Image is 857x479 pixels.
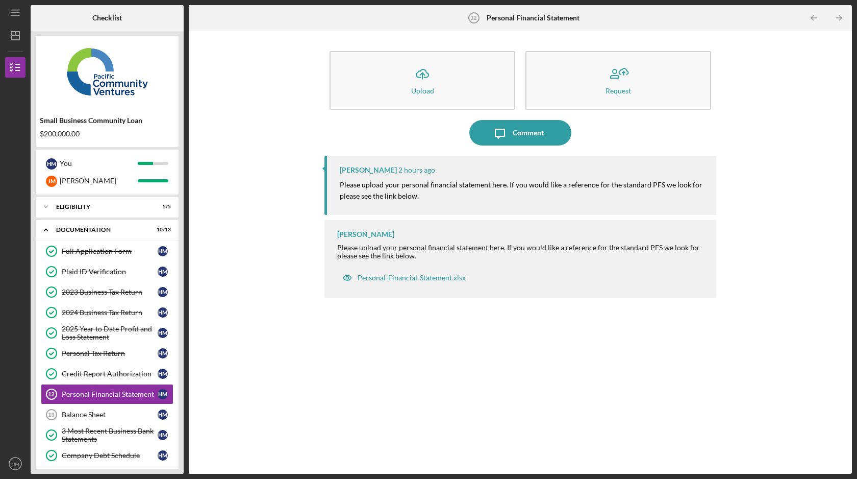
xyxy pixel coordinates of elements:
div: Personal Financial Statement [62,390,158,398]
a: Full Application FormHM [41,241,173,261]
div: H M [158,246,168,256]
button: HM [5,453,26,474]
div: 10 / 13 [153,227,171,233]
div: Eligibility [56,204,145,210]
div: Balance Sheet [62,411,158,419]
div: 2024 Business Tax Return [62,308,158,317]
div: 2025 Year to Date Profit and Loss Statement [62,325,158,341]
div: H M [158,410,168,420]
div: H M [158,328,168,338]
div: [PERSON_NAME] [340,166,397,174]
div: [PERSON_NAME] [337,230,394,238]
div: H M [158,450,168,461]
div: Upload [411,87,434,94]
div: Comment [513,120,544,146]
tspan: 12 [48,391,54,397]
div: $200,000.00 [40,130,174,138]
div: H M [158,389,168,399]
a: Personal Tax ReturnHM [41,343,173,364]
div: J M [46,176,57,187]
b: Personal Financial Statement [487,14,579,22]
a: 2023 Business Tax ReturnHM [41,282,173,302]
a: 2024 Business Tax ReturnHM [41,302,173,323]
div: H M [158,369,168,379]
mark: Please upload your personal financial statement here. If you would like a reference for the stand... [340,180,704,200]
div: Personal Tax Return [62,349,158,357]
div: H M [158,307,168,318]
div: Personal-Financial-Statement.xlsx [358,274,466,282]
button: Comment [469,120,571,146]
button: Upload [330,51,515,110]
div: 3 Most Recent Business Bank Statements [62,427,158,443]
div: Full Application Form [62,247,158,255]
text: HM [12,461,19,467]
time: 2025-10-14 22:44 [398,166,435,174]
img: Product logo [36,41,179,102]
div: H M [158,348,168,358]
a: 3 Most Recent Business Bank StatementsHM [41,425,173,445]
div: Please upload your personal financial statement here. If you would like a reference for the stand... [337,244,706,260]
div: [PERSON_NAME] [60,172,138,189]
div: Credit Report Authorization [62,370,158,378]
a: 12Personal Financial StatementHM [41,384,173,404]
a: Plaid ID VerificationHM [41,261,173,282]
button: Request [525,51,711,110]
b: Checklist [92,14,122,22]
div: H M [158,287,168,297]
div: Small Business Community Loan [40,116,174,125]
div: Documentation [56,227,145,233]
tspan: 13 [48,412,54,418]
div: Company Debt Schedule [62,451,158,460]
div: 5 / 5 [153,204,171,210]
div: Request [606,87,631,94]
button: Personal-Financial-Statement.xlsx [337,268,471,288]
div: You [60,155,138,172]
a: 2025 Year to Date Profit and Loss StatementHM [41,323,173,343]
a: Company Debt ScheduleHM [41,445,173,466]
div: H M [158,267,168,277]
a: 13Balance SheetHM [41,404,173,425]
div: 2023 Business Tax Return [62,288,158,296]
div: H M [158,430,168,440]
div: Plaid ID Verification [62,268,158,276]
a: Credit Report AuthorizationHM [41,364,173,384]
tspan: 12 [470,15,476,21]
div: H M [46,158,57,170]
